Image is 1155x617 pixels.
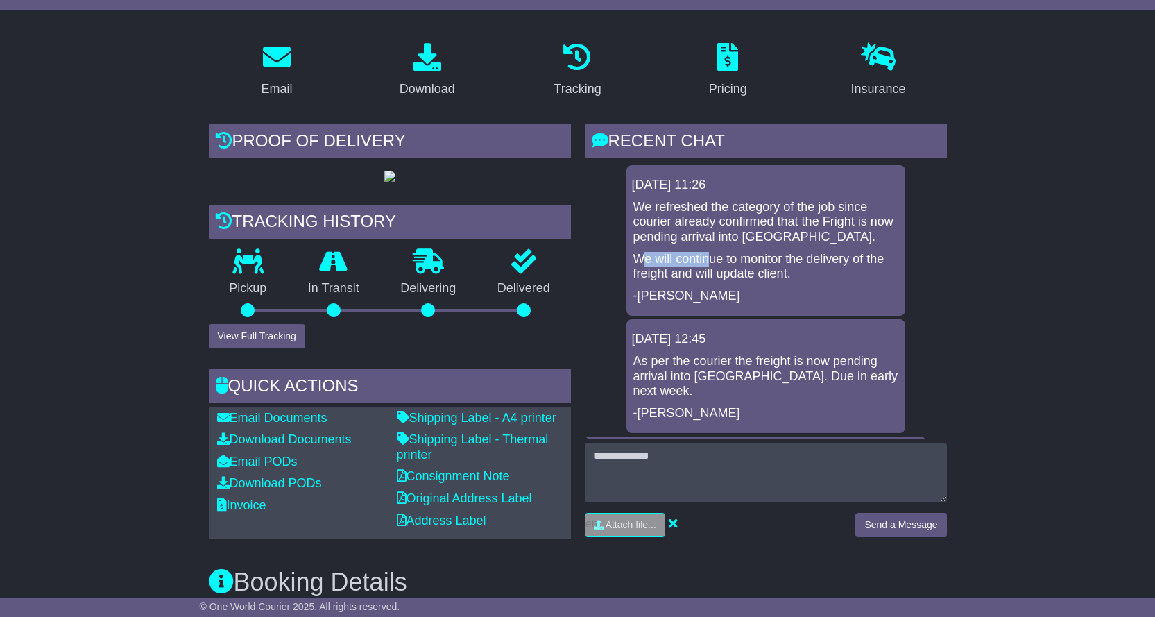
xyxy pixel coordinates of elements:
[545,38,610,103] a: Tracking
[200,601,400,612] span: © One World Courier 2025. All rights reserved.
[209,124,571,162] div: Proof of Delivery
[209,281,288,296] p: Pickup
[261,80,292,99] div: Email
[217,411,327,425] a: Email Documents
[851,80,906,99] div: Insurance
[397,514,486,527] a: Address Label
[397,469,510,483] a: Consignment Note
[391,38,464,103] a: Download
[585,124,947,162] div: RECENT CHAT
[632,332,900,347] div: [DATE] 12:45
[397,432,549,462] a: Shipping Label - Thermal printer
[709,80,747,99] div: Pricing
[217,455,298,468] a: Email PODs
[209,568,947,596] h3: Booking Details
[700,38,756,103] a: Pricing
[397,491,532,505] a: Original Address Label
[633,406,898,421] p: -[PERSON_NAME]
[287,281,380,296] p: In Transit
[633,354,898,399] p: As per the courier the freight is now pending arrival into [GEOGRAPHIC_DATA]. Due in early next w...
[209,205,571,242] div: Tracking history
[633,200,898,245] p: We refreshed the category of the job since courier already confirmed that the Fright is now pendi...
[554,80,601,99] div: Tracking
[209,369,571,407] div: Quick Actions
[380,281,477,296] p: Delivering
[384,171,395,182] img: GetPodImage
[477,281,571,296] p: Delivered
[217,432,352,446] a: Download Documents
[842,38,915,103] a: Insurance
[633,289,898,304] p: -[PERSON_NAME]
[217,476,322,490] a: Download PODs
[632,178,900,193] div: [DATE] 11:26
[209,324,305,348] button: View Full Tracking
[400,80,455,99] div: Download
[855,513,946,537] button: Send a Message
[633,252,898,282] p: We will continue to monitor the delivery of the freight and will update client.
[397,411,556,425] a: Shipping Label - A4 printer
[217,498,266,512] a: Invoice
[252,38,301,103] a: Email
